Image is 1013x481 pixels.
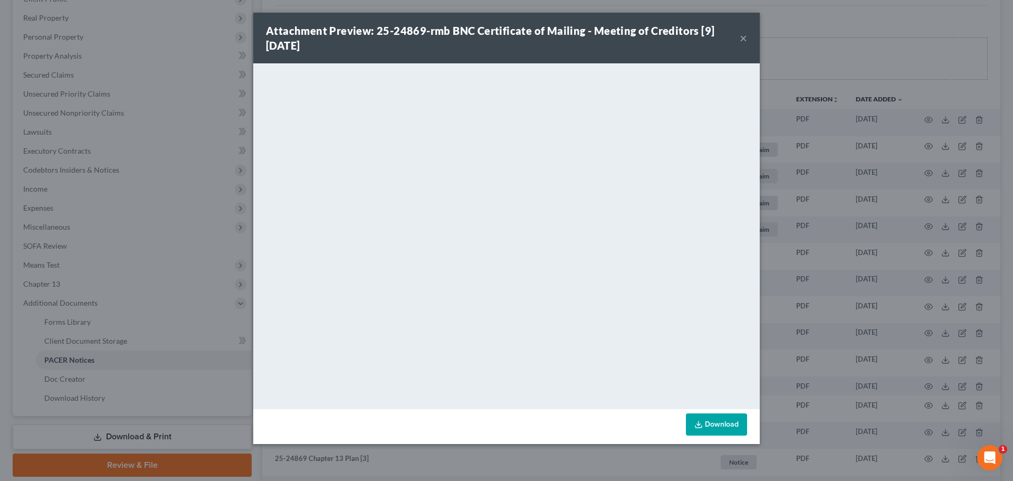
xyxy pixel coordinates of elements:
button: × [740,32,747,44]
iframe: Intercom live chat [977,445,1002,470]
a: Download [686,413,747,436]
iframe: <object ng-attr-data='[URL][DOMAIN_NAME]' type='application/pdf' width='100%' height='650px'></ob... [253,63,760,407]
span: 1 [999,445,1007,454]
strong: Attachment Preview: 25-24869-rmb BNC Certificate of Mailing - Meeting of Creditors [9] [DATE] [266,24,714,52]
